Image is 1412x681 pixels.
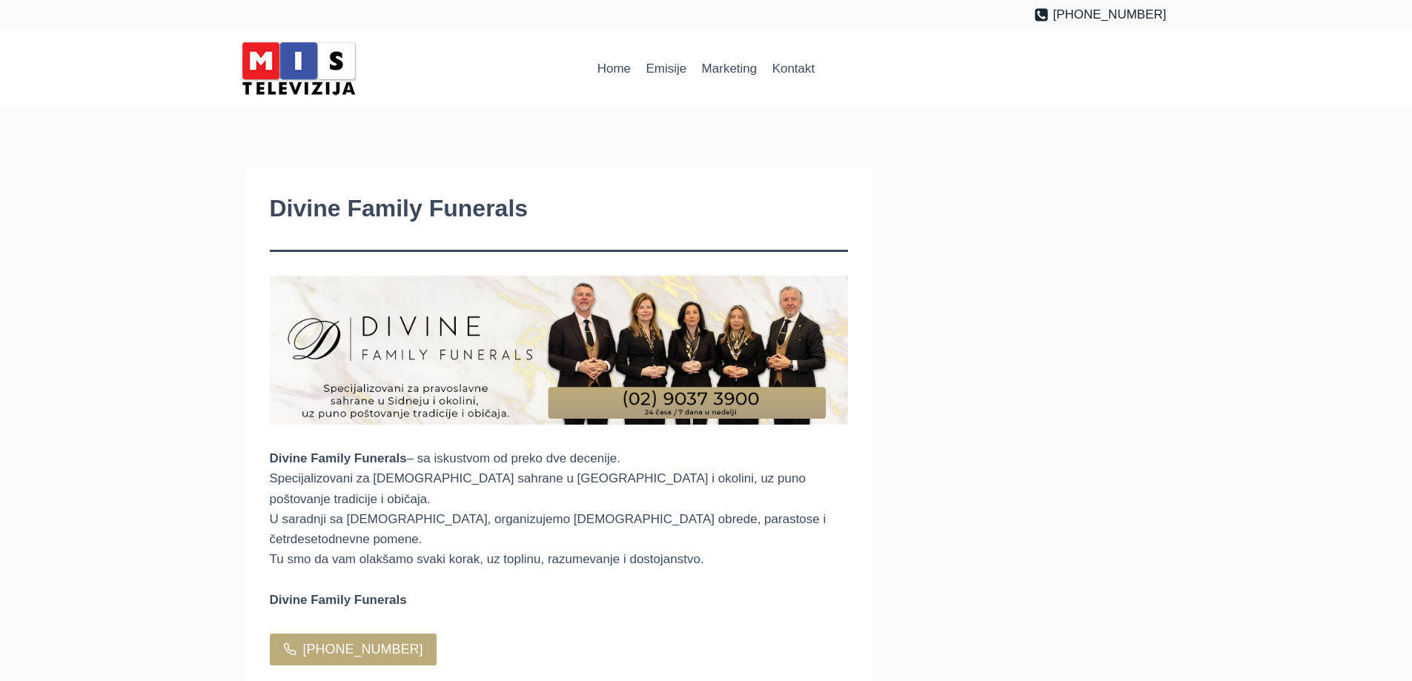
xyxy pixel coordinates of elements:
a: Emisije [638,51,694,87]
a: [PHONE_NUMBER] [270,634,437,665]
strong: Divine Family Funerals [270,451,407,465]
strong: Divine Family Funerals [270,593,407,607]
p: – sa iskustvom od preko dve decenije. Specijalizovani za [DEMOGRAPHIC_DATA] sahrane u [GEOGRAPHIC... [270,448,849,610]
a: Home [590,51,639,87]
h1: Divine Family Funerals [270,190,849,226]
span: [PHONE_NUMBER] [1053,4,1166,24]
a: [PHONE_NUMBER] [1034,4,1167,24]
span: [PHONE_NUMBER] [303,639,423,660]
a: Marketing [694,51,764,87]
a: Kontakt [764,51,822,87]
img: MIS Television [236,37,362,100]
nav: Primary Navigation [590,51,823,87]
